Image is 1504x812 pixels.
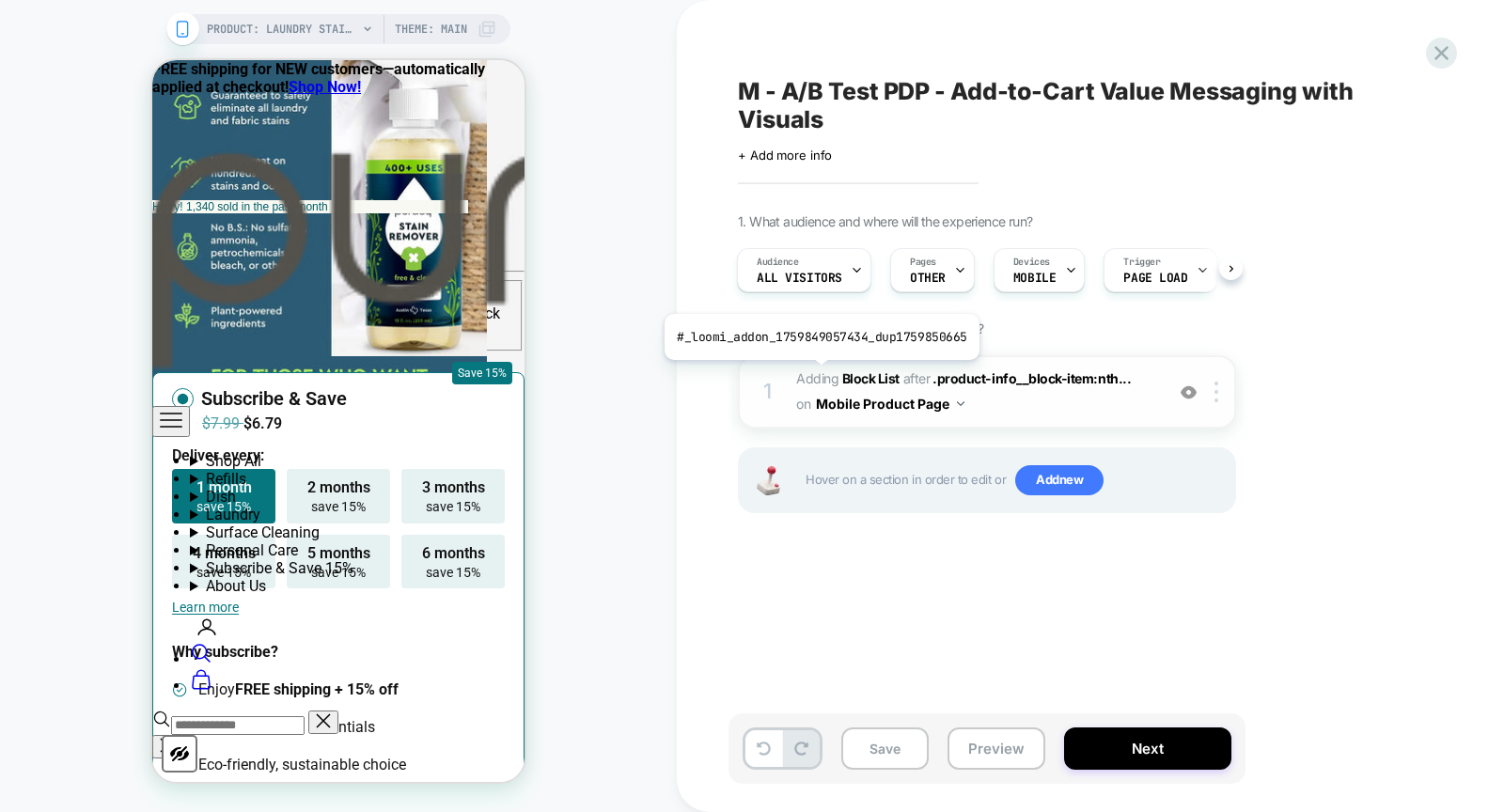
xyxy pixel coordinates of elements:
[749,466,787,495] img: Joystick
[910,256,936,269] span: Pages
[395,14,467,44] span: Theme: MAIN
[757,256,799,269] span: Audience
[759,373,777,411] div: 1
[738,77,1424,133] span: M - A/B Test PDP - Add-to-Cart Value Messaging with Visuals
[38,517,372,535] summary: About Us
[38,481,372,499] summary: Personal Care
[19,656,152,675] input: Search
[1214,382,1218,402] img: close
[9,675,45,712] button: Color Scheme
[932,370,1131,386] span: .product-info__block-item:nth...
[1123,272,1187,285] span: Page Load
[796,392,810,415] span: on
[842,370,900,386] b: Block List
[38,428,372,445] summary: Dish
[1015,465,1104,495] span: Add new
[38,499,372,517] summary: Subscribe & Save 15%
[806,465,1225,495] span: Hover on a section in order to edit or
[1064,727,1231,770] button: Next
[207,14,357,44] span: PRODUCT: Laundry Stain Remover [natural]
[38,550,372,582] div: Login
[738,320,983,336] span: 2. Which changes the experience contains?
[38,463,372,481] summary: Surface Cleaning
[738,148,832,163] span: + Add more info
[757,272,842,285] span: All Visitors
[1013,256,1050,269] span: Devices
[1181,384,1197,400] img: crossed eye
[910,272,946,285] span: OTHER
[841,727,929,770] button: Save
[1013,272,1056,285] span: MOBILE
[796,370,900,386] span: Adding
[738,213,1032,229] span: 1. What audience and where will the experience run?
[957,401,964,406] img: down arrow
[136,18,209,36] a: Shop Now!
[816,390,964,417] button: Mobile Product Page
[38,410,372,428] summary: Refills
[38,392,372,410] summary: Shop All
[1123,256,1160,269] span: Trigger
[903,370,931,386] span: AFTER
[38,445,372,463] summary: Laundry
[948,727,1045,770] button: Preview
